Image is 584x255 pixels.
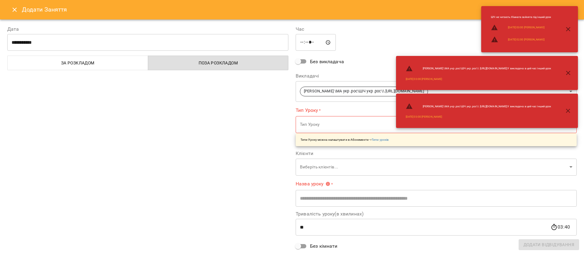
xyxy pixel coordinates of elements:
a: [DATE] 03:00 [PERSON_NAME] [406,115,442,119]
button: Поза розкладом [148,56,289,70]
span: [PERSON_NAME] \МА укр .рос\ШЧ укр .рос\\ [URL][DOMAIN_NAME] [300,88,428,94]
span: Назва уроку [296,181,330,186]
li: [PERSON_NAME] \МА укр .рос\ШЧ укр .рос\\ [URL][DOMAIN_NAME] : У викладача в цей час інший урок [401,63,556,75]
button: За розкладом [7,56,148,70]
li: [PERSON_NAME] \МА укр .рос\ШЧ укр .рос\\ [URL][DOMAIN_NAME] : У викладача в цей час інший урок [401,100,556,112]
label: Викладачі [296,74,577,78]
li: ШЧ не читають : Кімната зайнята під інший урок [486,13,556,22]
a: Типи уроків [372,138,389,141]
span: Поза розкладом [152,59,285,67]
a: [DATE] 02:00 [PERSON_NAME] [508,38,544,42]
svg: Вкажіть назву уроку або виберіть клієнтів [325,181,330,186]
span: За розкладом [11,59,144,67]
label: Клієнти [296,151,577,156]
label: Час [296,27,577,32]
p: Виберіть клієнтів... [300,164,567,170]
div: Тип Уроку [296,116,577,133]
div: Виберіть клієнтів... [296,158,577,176]
h6: Додати Заняття [22,5,577,14]
div: [PERSON_NAME] \МА укр .рос\ШЧ укр .рос\\ [URL][DOMAIN_NAME] [296,81,577,102]
span: Без викладача [310,58,344,65]
p: Тип Уроку [300,122,567,128]
label: Тип Уроку [296,107,577,114]
p: Типи Уроку можна налаштувати в Абонементи -> [301,137,389,142]
span: Без кімнати [310,243,338,250]
label: Дата [7,27,288,32]
label: Тривалість уроку(в хвилинах) [296,212,577,216]
button: Close [7,2,22,17]
a: [DATE] 03:00 [PERSON_NAME] [406,77,442,81]
a: [DATE] 03:00 [PERSON_NAME] [508,26,544,29]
